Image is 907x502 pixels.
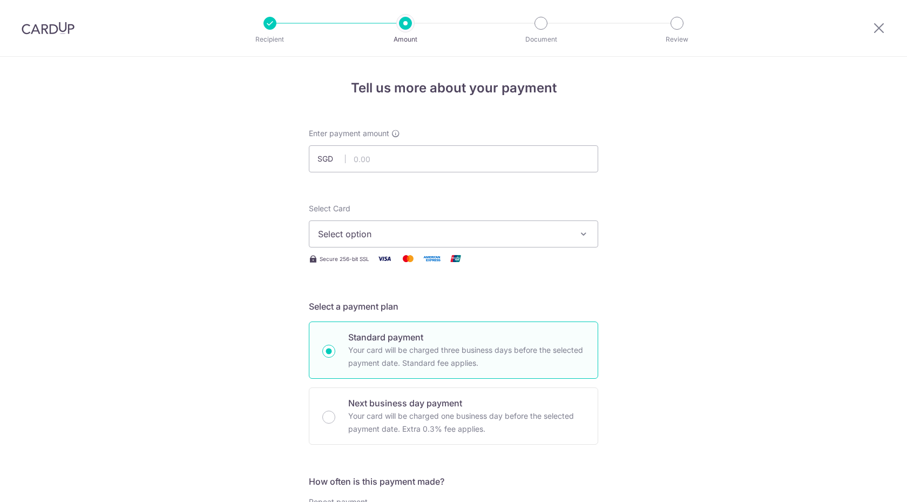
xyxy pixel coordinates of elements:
[309,78,598,98] h4: Tell us more about your payment
[309,128,389,139] span: Enter payment amount
[309,204,350,213] span: translation missing: en.payables.payment_networks.credit_card.summary.labels.select_card
[445,252,466,265] img: Union Pay
[320,255,369,263] span: Secure 256-bit SSL
[374,252,395,265] img: Visa
[637,34,717,45] p: Review
[309,220,598,247] button: Select option
[318,227,570,240] span: Select option
[22,22,75,35] img: CardUp
[348,331,585,344] p: Standard payment
[309,300,598,313] h5: Select a payment plan
[397,252,419,265] img: Mastercard
[365,34,445,45] p: Amount
[501,34,581,45] p: Document
[421,252,443,265] img: American Express
[309,145,598,172] input: 0.00
[317,153,346,164] span: SGD
[309,475,598,488] h5: How often is this payment made?
[348,410,585,436] p: Your card will be charged one business day before the selected payment date. Extra 0.3% fee applies.
[348,344,585,370] p: Your card will be charged three business days before the selected payment date. Standard fee appl...
[230,34,310,45] p: Recipient
[348,397,585,410] p: Next business day payment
